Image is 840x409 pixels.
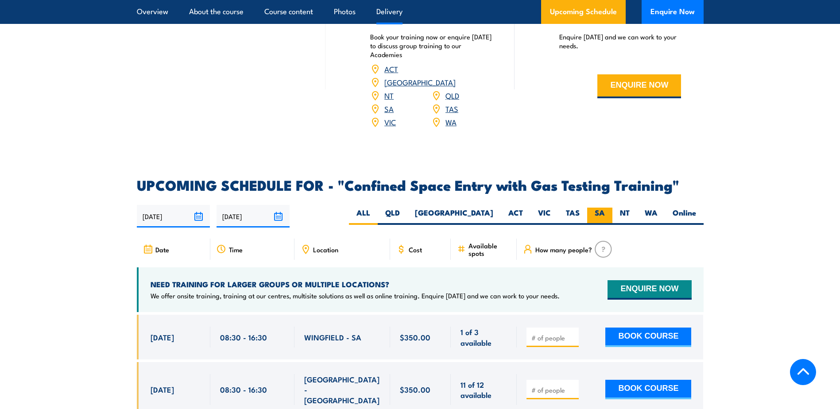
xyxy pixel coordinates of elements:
span: 1 of 3 available [461,327,507,347]
h2: UPCOMING SCHEDULE FOR - "Confined Space Entry with Gas Testing Training" [137,178,704,191]
label: VIC [530,208,558,225]
span: WINGFIELD - SA [304,332,361,342]
span: Location [313,246,338,253]
button: BOOK COURSE [605,328,691,347]
span: 08:30 - 16:30 [220,332,267,342]
span: Cost [409,246,422,253]
input: From date [137,205,210,228]
label: [GEOGRAPHIC_DATA] [407,208,501,225]
span: [GEOGRAPHIC_DATA] - [GEOGRAPHIC_DATA] [304,374,380,405]
label: NT [612,208,637,225]
span: How many people? [535,246,592,253]
button: ENQUIRE NOW [597,74,681,98]
label: Online [665,208,704,225]
label: TAS [558,208,587,225]
a: QLD [445,90,459,100]
span: Date [155,246,169,253]
label: ACT [501,208,530,225]
a: TAS [445,103,458,114]
span: [DATE] [151,332,174,342]
label: QLD [378,208,407,225]
span: $350.00 [400,332,430,342]
a: [GEOGRAPHIC_DATA] [384,77,456,87]
a: WA [445,116,457,127]
input: To date [217,205,290,228]
span: 11 of 12 available [461,379,507,400]
a: VIC [384,116,396,127]
p: Enquire [DATE] and we can work to your needs. [559,32,681,50]
p: Book your training now or enquire [DATE] to discuss group training to our Academies [370,32,492,59]
label: ALL [349,208,378,225]
button: BOOK COURSE [605,380,691,399]
span: 08:30 - 16:30 [220,384,267,394]
span: Time [229,246,243,253]
a: ACT [384,63,398,74]
h4: NEED TRAINING FOR LARGER GROUPS OR MULTIPLE LOCATIONS? [151,279,560,289]
label: SA [587,208,612,225]
span: Available spots [468,242,511,257]
a: NT [384,90,394,100]
span: $350.00 [400,384,430,394]
p: We offer onsite training, training at our centres, multisite solutions as well as online training... [151,291,560,300]
input: # of people [531,386,576,394]
a: SA [384,103,394,114]
span: [DATE] [151,384,174,394]
button: ENQUIRE NOW [608,280,691,300]
input: # of people [531,333,576,342]
label: WA [637,208,665,225]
